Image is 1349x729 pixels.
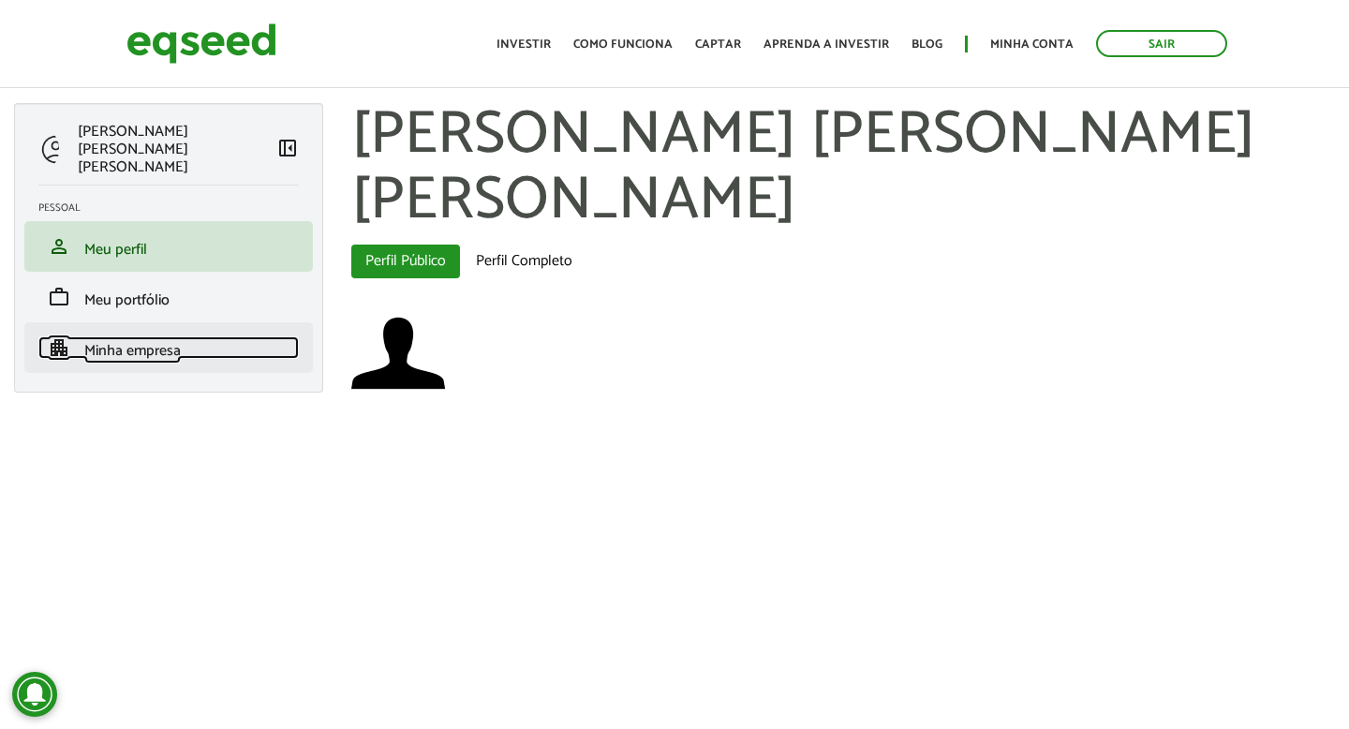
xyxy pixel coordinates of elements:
[351,245,460,278] a: Perfil Público
[24,272,313,322] li: Meu portfólio
[912,38,942,51] a: Blog
[497,38,551,51] a: Investir
[38,202,313,214] h2: Pessoal
[84,338,181,364] span: Minha empresa
[48,235,70,258] span: person
[48,286,70,308] span: work
[84,288,170,313] span: Meu portfólio
[462,245,586,278] a: Perfil Completo
[78,123,276,177] p: [PERSON_NAME] [PERSON_NAME] [PERSON_NAME]
[763,38,889,51] a: Aprenda a investir
[695,38,741,51] a: Captar
[126,19,276,68] img: EqSeed
[24,322,313,373] li: Minha empresa
[351,306,445,400] img: Foto de Vladimir Nunan Ribeiro Soares
[38,235,299,258] a: personMeu perfil
[24,221,313,272] li: Meu perfil
[1096,30,1227,57] a: Sair
[276,137,299,159] span: left_panel_close
[276,137,299,163] a: Colapsar menu
[351,103,1335,235] h1: [PERSON_NAME] [PERSON_NAME] [PERSON_NAME]
[351,306,445,400] a: Ver perfil do usuário.
[84,237,147,262] span: Meu perfil
[38,286,299,308] a: workMeu portfólio
[573,38,673,51] a: Como funciona
[38,336,299,359] a: apartmentMinha empresa
[990,38,1074,51] a: Minha conta
[48,336,70,359] span: apartment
